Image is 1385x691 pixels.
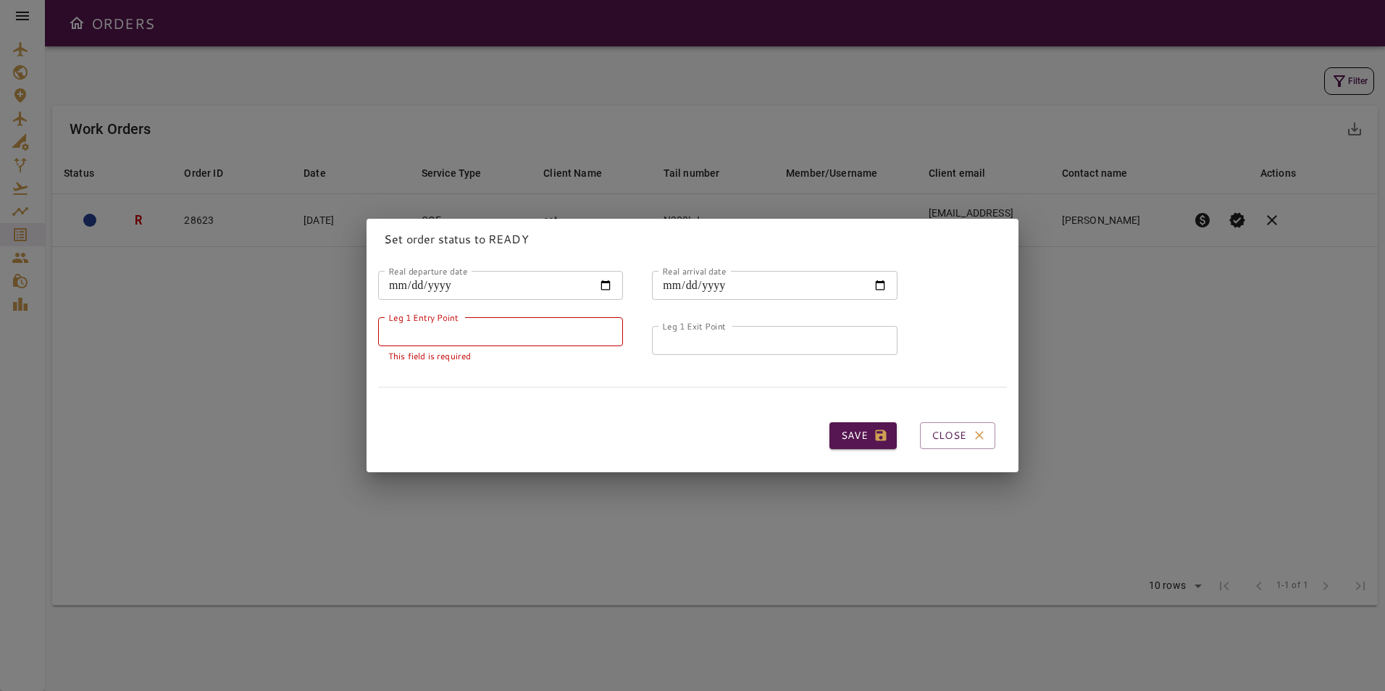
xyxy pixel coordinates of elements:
[388,349,613,364] p: This field is required
[388,311,458,323] label: Leg 1 Entry Point
[662,319,726,332] label: Leg 1 Exit Point
[829,422,897,449] button: Save
[662,264,727,277] label: Real arrival date
[384,230,1001,248] p: Set order status to READY
[388,264,467,277] label: Real departure date
[920,422,995,449] button: Close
